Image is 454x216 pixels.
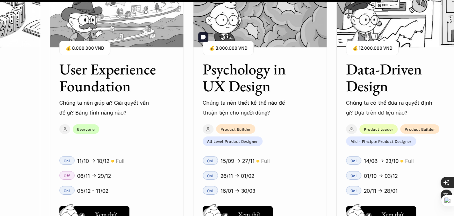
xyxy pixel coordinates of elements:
[256,159,259,164] p: 🟡
[220,186,255,196] p: 16/01 -> 30/03
[350,158,357,163] p: Onl
[364,171,398,181] p: 01/10 -> 03/12
[64,173,70,178] p: Off
[207,139,258,143] p: All Level Product Designer
[77,127,95,131] p: Everyone
[220,171,254,181] p: 26/11 -> 01/02
[64,188,70,193] p: Onl
[350,188,357,193] p: Onl
[220,156,255,166] p: 15/09 -> 27/11
[59,61,158,94] h3: User Experience Foundation
[59,98,152,117] p: Chúng ta nên giúp ai? Giải quyết vấn đề gì? Bằng tính năng nào?
[207,158,214,163] p: Onl
[350,139,412,143] p: Mid - Pinciple Product Designer
[116,156,124,166] p: Full
[207,173,214,178] p: Onl
[364,127,393,131] p: Product Leader
[220,127,251,131] p: Product Builder
[346,61,445,94] h3: Data-Driven Design
[77,156,109,166] p: 11/10 -> 18/12
[111,159,114,164] p: 🟡
[364,156,399,166] p: 14/08 -> 23/10
[261,156,270,166] p: Full
[66,44,104,52] p: 💰 8,000,000 VND
[405,127,435,131] p: Product Builder
[364,186,398,196] p: 20/11 -> 28/01
[400,159,403,164] p: 🟡
[207,188,214,193] p: Onl
[346,98,438,117] p: Chúng ta có thể đưa ra quyết định gì? Dựa trên dữ liệu nào?
[203,61,301,94] h3: Psychology in UX Design
[405,156,414,166] p: Full
[77,171,111,181] p: 06/11 -> 29/12
[64,158,70,163] p: Onl
[209,44,247,52] p: 💰 8,000,000 VND
[352,44,392,52] p: 💰 12,000,000 VND
[77,186,108,196] p: 05/12 - 11/02
[350,173,357,178] p: Onl
[203,98,295,117] p: Chúng ta nên thiết kế thế nào để thuận tiện cho người dùng?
